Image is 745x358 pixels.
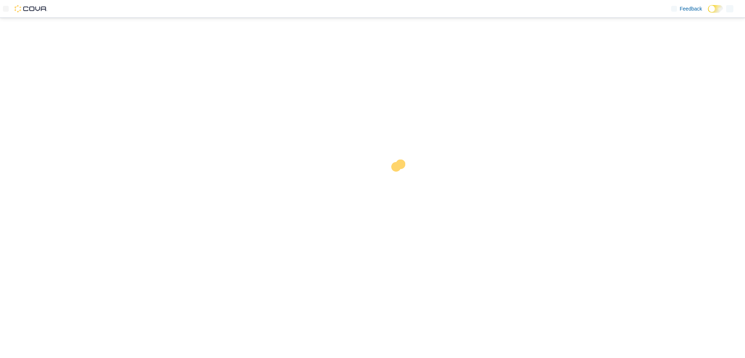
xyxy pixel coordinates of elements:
input: Dark Mode [708,5,723,13]
a: Feedback [668,1,705,16]
span: Feedback [680,5,702,12]
img: cova-loader [372,154,427,209]
img: Cova [15,5,47,12]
